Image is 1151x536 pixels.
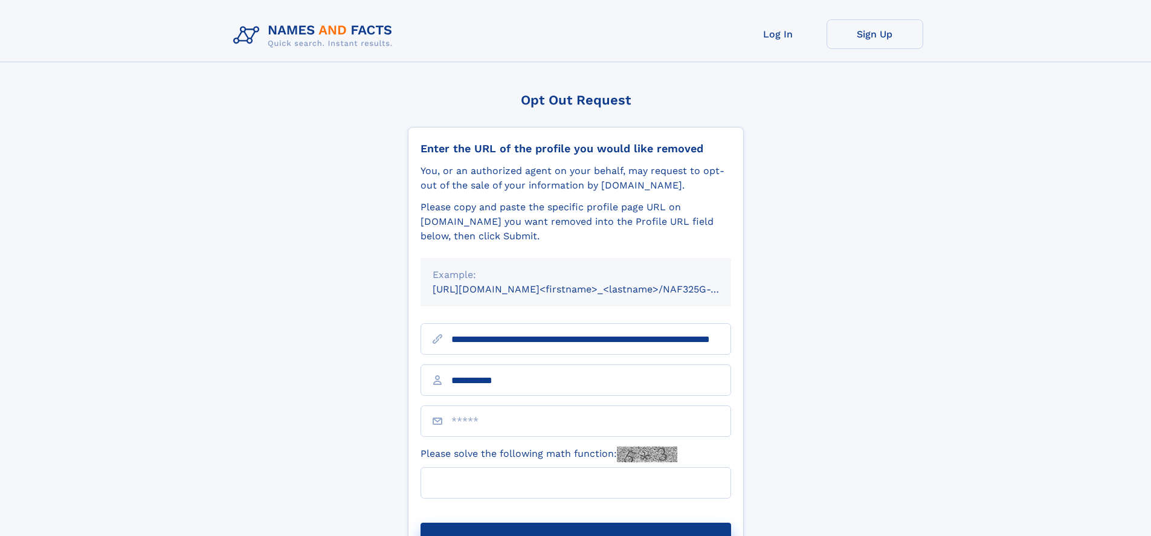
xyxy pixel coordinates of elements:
[730,19,827,49] a: Log In
[421,200,731,244] div: Please copy and paste the specific profile page URL on [DOMAIN_NAME] you want removed into the Pr...
[421,164,731,193] div: You, or an authorized agent on your behalf, may request to opt-out of the sale of your informatio...
[421,447,677,462] label: Please solve the following math function:
[421,142,731,155] div: Enter the URL of the profile you would like removed
[228,19,402,52] img: Logo Names and Facts
[433,268,719,282] div: Example:
[827,19,923,49] a: Sign Up
[408,92,744,108] div: Opt Out Request
[433,283,754,295] small: [URL][DOMAIN_NAME]<firstname>_<lastname>/NAF325G-xxxxxxxx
